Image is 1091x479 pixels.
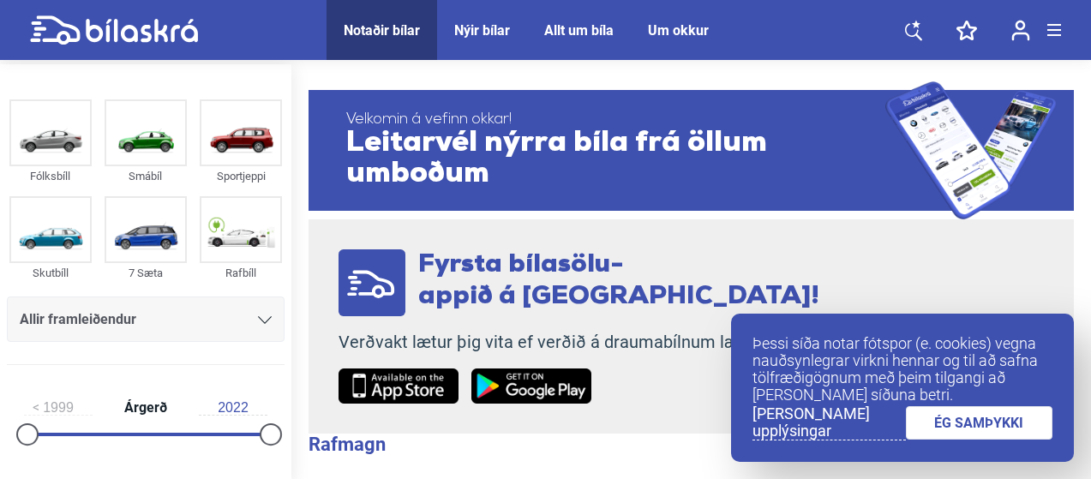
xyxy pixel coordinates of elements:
span: Árgerð [120,401,171,415]
a: Notaðir bílar [344,22,420,39]
p: Þessi síða notar fótspor (e. cookies) vegna nauðsynlegrar virkni hennar og til að safna tölfræðig... [752,335,1052,404]
a: [PERSON_NAME] upplýsingar [752,405,906,440]
div: Skutbíll [9,263,92,283]
span: Allir framleiðendur [20,308,136,332]
b: Rafmagn [309,434,386,455]
p: Verðvakt lætur þig vita ef verðið á draumabílnum lækkar. [339,332,819,353]
img: user-login.svg [1011,20,1030,41]
div: Smábíl [105,166,187,186]
div: Sportjeppi [200,166,282,186]
a: Um okkur [648,22,709,39]
a: Velkomin á vefinn okkar!Leitarvél nýrra bíla frá öllum umboðum [309,81,1074,219]
div: Fólksbíll [9,166,92,186]
span: Velkomin á vefinn okkar! [346,111,885,129]
span: Leitarvél nýrra bíla frá öllum umboðum [346,129,885,190]
a: Nýir bílar [454,22,510,39]
span: Fyrsta bílasölu- appið á [GEOGRAPHIC_DATA]! [418,252,819,310]
a: Allt um bíla [544,22,614,39]
div: 7 Sæta [105,263,187,283]
a: ÉG SAMÞYKKI [906,406,1053,440]
div: Rafbíll [200,263,282,283]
